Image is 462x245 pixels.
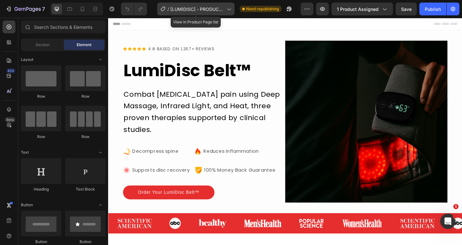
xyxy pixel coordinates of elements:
span: Layout [21,57,33,62]
img: Alt image [10,218,47,229]
div: Undo/Redo [121,3,147,15]
span: / [167,6,169,12]
span: 1 product assigned [337,6,379,12]
div: Heading [21,186,61,192]
span: Button [21,202,33,208]
div: Row [65,134,106,140]
p: 7 [42,5,45,13]
p: Decompress spine [26,141,77,150]
p: Order Your LumiDisc Belt™ [32,186,99,193]
div: Button [21,239,61,245]
span: Section [36,42,49,48]
span: Need republishing [246,6,279,12]
img: gempages_575915822975812170-1b87da3a-698c-4d18-9670-2f4da45387cf.png [16,141,24,149]
p: Reduces inflammation [104,141,164,150]
span: [LUMIDISC] - PRODUCT PAGE [170,6,224,12]
img: Alt image [374,217,387,230]
img: Alt image [66,217,79,230]
button: 7 [3,3,48,15]
a: Order Your LumiDisc Belt™ [16,182,116,197]
div: 100% Money Back Guarantee [104,160,183,171]
iframe: Intercom live chat [440,214,456,229]
img: gempages_575915822975812170-9e7f4f17-3010-447c-a64e-946d1a6fff02.png [94,141,101,149]
div: Button [65,239,106,245]
img: gempages_575915822975812170-4f5f0633-9cdb-4b78-99e7-32d0c7e4c451.png [94,162,102,169]
button: Save [396,3,417,15]
button: Publish [419,3,446,15]
div: Row [65,94,106,99]
strong: ™ [139,45,155,70]
span: 1 [453,204,458,209]
button: 1 product assigned [331,3,393,15]
p: Supports disc recovery [26,161,89,170]
div: Beta [5,117,15,122]
img: Alt image [208,218,235,229]
span: Toggle open [95,200,106,210]
img: [object Object] [193,25,369,201]
p: Combat [MEDICAL_DATA] pain using Deep Massage, Infrared Light, and Heat, three proven therapies s... [17,77,192,128]
span: Element [77,42,91,48]
img: gempages_575915822975812170-809ed571-4ef8-4b36-9fd1-964644b1a789.png [254,218,298,229]
iframe: Design area [108,18,462,245]
img: Alt image [98,218,129,229]
div: 450 [6,68,15,73]
span: Text [21,150,29,155]
input: Search Sections & Elements [21,20,106,33]
img: gempages_575915822975812170-43e5eade-2597-45f4-8a04-eb36f7bb0d7b.png [16,162,24,169]
span: Toggle open [95,147,106,158]
span: Save [401,6,412,12]
div: Row [21,134,61,140]
div: Publish [425,6,441,12]
div: Row [21,94,61,99]
div: Text Block [65,186,106,192]
img: Alt image [318,218,355,229]
span: Toggle open [95,54,106,65]
img: Alt image [148,219,188,228]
